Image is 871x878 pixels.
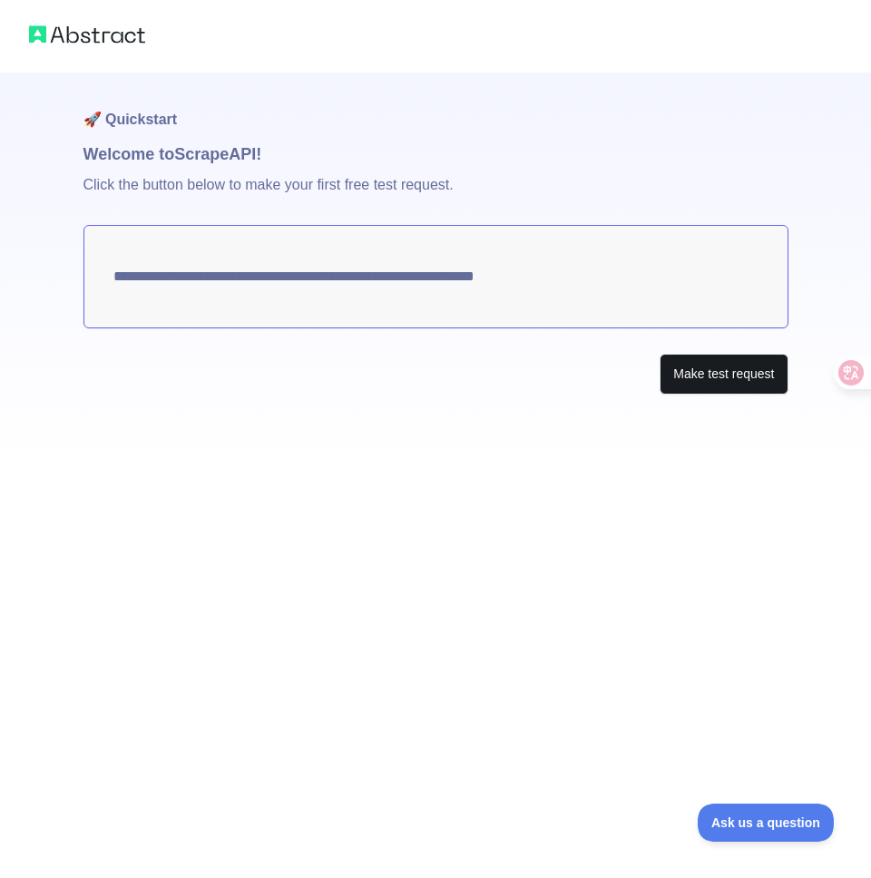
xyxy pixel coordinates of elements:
[29,22,145,47] img: Abstract logo
[83,141,788,167] h1: Welcome to Scrape API!
[83,73,788,141] h1: 🚀 Quickstart
[698,804,835,842] iframe: Toggle Customer Support
[660,354,788,395] button: Make test request
[83,167,788,225] p: Click the button below to make your first free test request.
